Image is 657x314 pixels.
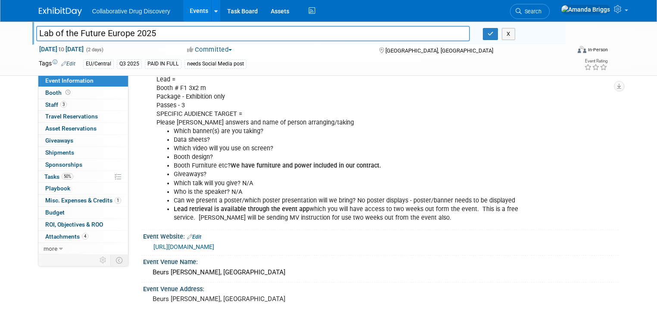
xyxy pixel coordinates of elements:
span: Tasks [44,173,73,180]
span: Shipments [45,149,74,156]
a: Tasks50% [38,171,128,183]
a: Budget [38,207,128,218]
a: Shipments [38,147,128,159]
td: Toggle Event Tabs [110,255,128,266]
span: Booth not reserved yet [64,89,72,96]
b: We have furniture and power included in our contract. [231,162,381,169]
span: more [44,245,57,252]
span: Asset Reservations [45,125,97,132]
span: Travel Reservations [45,113,98,120]
div: Event Format [524,45,608,58]
li: Booth Furniture etc? [174,162,521,170]
div: Event Website: [143,230,619,241]
a: [URL][DOMAIN_NAME] [153,243,214,250]
li: Who is the speaker? N/A [174,188,521,196]
span: 1 [115,197,121,204]
div: EU/Central [83,59,114,68]
img: ExhibitDay [39,7,82,16]
a: Misc. Expenses & Credits1 [38,195,128,206]
div: Event Rating [584,59,607,63]
span: Budget [45,209,65,216]
span: 50% [62,173,73,180]
a: Attachments4 [38,231,128,242]
span: ROI, Objectives & ROO [45,221,103,228]
a: ROI, Objectives & ROO [38,219,128,230]
li: which you will have access to two weeks out form the event. This is a free service. [PERSON_NAME]... [174,205,521,222]
span: Giveaways [45,137,73,144]
div: Event Venue Address: [143,283,619,293]
span: Playbook [45,185,70,192]
a: more [38,243,128,255]
span: Event Information [45,77,94,84]
div: Event Venue Name: [143,255,619,266]
span: to [57,46,66,53]
li: Booth design? [174,153,521,162]
a: Booth [38,87,128,99]
span: (2 days) [85,47,103,53]
a: Staff3 [38,99,128,111]
li: Can we present a poster/which poster presentation will we bring? No poster displays - poster/bann... [174,196,521,205]
a: Sponsorships [38,159,128,171]
pre: Beurs [PERSON_NAME], [GEOGRAPHIC_DATA] [153,295,332,303]
td: Tags [39,59,75,69]
img: Amanda Briggs [561,5,610,14]
button: X [502,28,515,40]
a: Edit [187,234,201,240]
a: Travel Reservations [38,111,128,122]
a: Search [510,4,550,19]
li: Giveaways? [174,170,521,179]
span: Staff [45,101,67,108]
div: In-Person [588,47,608,53]
a: Edit [61,61,75,67]
span: 4 [82,233,88,239]
span: Booth [45,89,72,96]
a: Giveaways [38,135,128,146]
span: [DATE] [DATE] [39,45,84,53]
span: Misc. Expenses & Credits [45,197,121,204]
li: Which video will you use on screen? [174,144,521,153]
span: [GEOGRAPHIC_DATA], [GEOGRAPHIC_DATA] [385,47,493,54]
span: Collaborative Drug Discovery [92,8,170,15]
li: Data sheets? [174,136,521,144]
li: Which banner(s) are you taking? [174,127,521,136]
span: Search [522,8,541,15]
a: Event Information [38,75,128,87]
div: PAID IN FULL [145,59,181,68]
img: Format-Inperson.png [578,46,586,53]
li: Which talk will you give? N/A [174,179,521,188]
b: Lead retrieval is available through the event app [174,205,310,213]
td: Personalize Event Tab Strip [96,255,111,266]
div: needs Social Media post [185,59,247,68]
span: 3 [60,101,67,108]
span: Attachments [45,233,88,240]
div: Conference items to be planned by lead: Lead = Booth # F1 3x2 m Package - Exhibition only Passes ... [150,62,526,227]
a: Playbook [38,183,128,194]
a: Asset Reservations [38,123,128,134]
div: Q3 2025 [117,59,142,68]
div: Beurs [PERSON_NAME], [GEOGRAPHIC_DATA] [150,266,612,279]
span: Sponsorships [45,161,82,168]
button: Committed [184,45,235,54]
